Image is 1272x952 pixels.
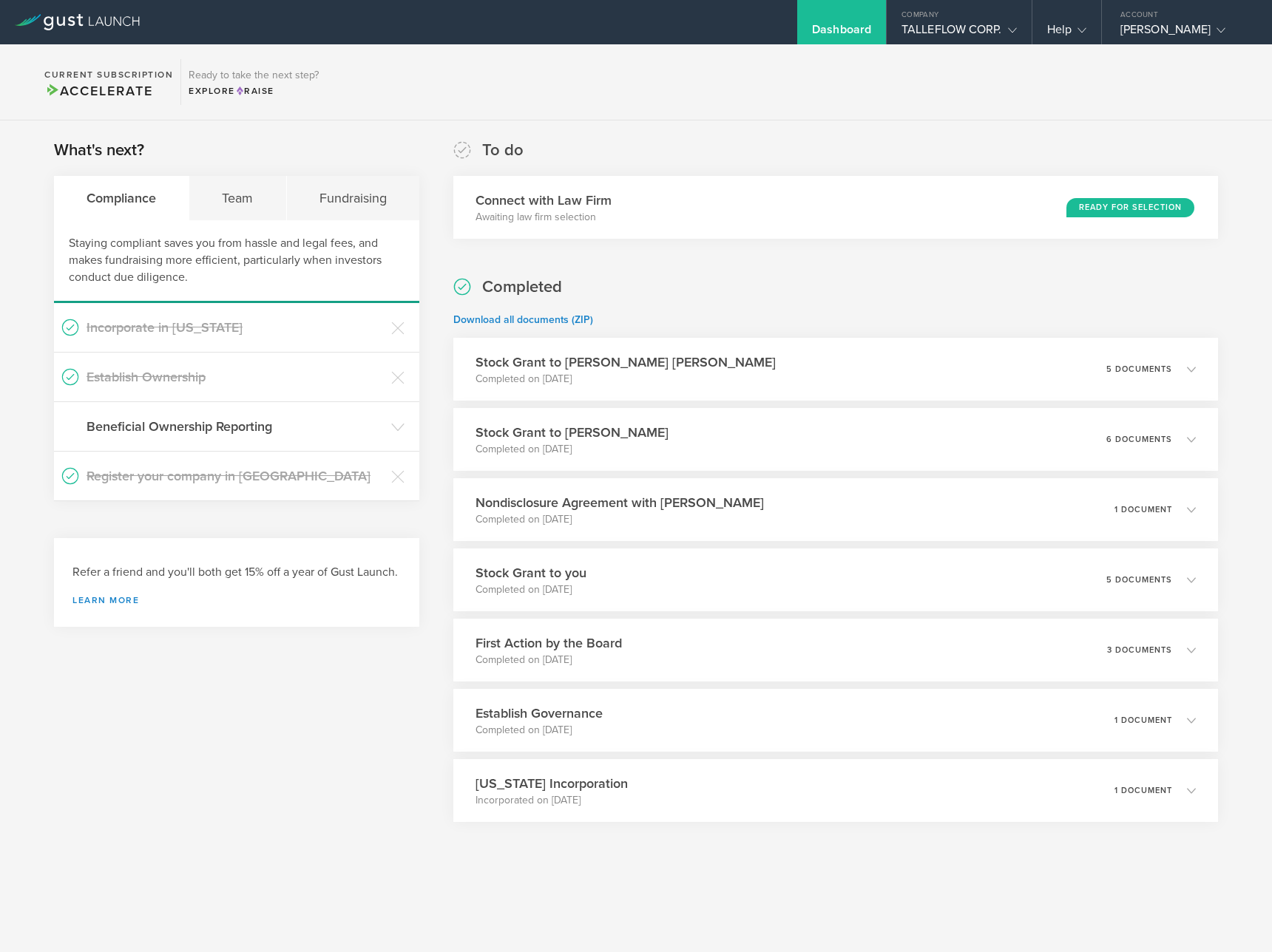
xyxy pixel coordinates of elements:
[453,313,593,326] a: Download all documents (ZIP)
[1114,506,1172,514] p: 1 document
[72,596,401,605] a: Learn more
[1106,576,1172,584] p: 5 documents
[189,70,319,81] h3: Ready to take the next step?
[476,353,776,372] h3: Stock Grant to [PERSON_NAME] [PERSON_NAME]
[87,466,384,486] h3: Register your company in [GEOGRAPHIC_DATA]
[476,210,612,225] p: Awaiting law firm selection
[476,512,764,527] p: Completed on [DATE]
[72,564,401,581] h3: Refer a friend and you'll both get 15% off a year of Gust Launch.
[482,140,524,161] h2: To do
[1106,435,1172,443] p: 6 documents
[180,59,326,105] div: Ready to take the next step?ExploreRaise
[44,70,173,79] h2: Current Subscription
[287,176,419,220] div: Fundraising
[476,793,628,808] p: Incorporated on [DATE]
[1047,22,1086,44] div: Help
[1106,365,1172,373] p: 5 documents
[87,318,384,337] h3: Incorporate in [US_STATE]
[476,704,603,723] h3: Establish Governance
[1120,22,1246,44] div: [PERSON_NAME]
[476,653,622,667] p: Completed on [DATE]
[476,442,669,457] p: Completed on [DATE]
[476,582,586,597] p: Completed on [DATE]
[189,176,286,220] div: Team
[476,774,628,793] h3: [US_STATE] Incorporation
[1114,716,1172,724] p: 1 document
[54,140,144,161] h2: What's next?
[87,417,384,436] h3: Beneficial Ownership Reporting
[482,276,562,298] h2: Completed
[453,176,1218,239] div: Connect with Law FirmAwaiting law firm selectionReady for Selection
[476,563,586,582] h3: Stock Grant to you
[476,191,612,210] h3: Connect with Law Firm
[901,22,1017,44] div: TALLEFLOW CORP.
[1114,786,1172,795] p: 1 document
[44,83,152,99] span: Accelerate
[476,372,776,387] p: Completed on [DATE]
[54,220,419,303] div: Staying compliant saves you from hassle and legal fees, and makes fundraising more efficient, par...
[476,493,764,512] h3: Nondisclosure Agreement with [PERSON_NAME]
[189,84,319,98] div: Explore
[87,367,384,387] h3: Establish Ownership
[1066,198,1194,217] div: Ready for Selection
[476,723,603,738] p: Completed on [DATE]
[235,86,274,96] span: Raise
[476,633,622,653] h3: First Action by the Board
[1107,646,1172,654] p: 3 documents
[54,176,189,220] div: Compliance
[812,22,871,44] div: Dashboard
[476,423,669,442] h3: Stock Grant to [PERSON_NAME]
